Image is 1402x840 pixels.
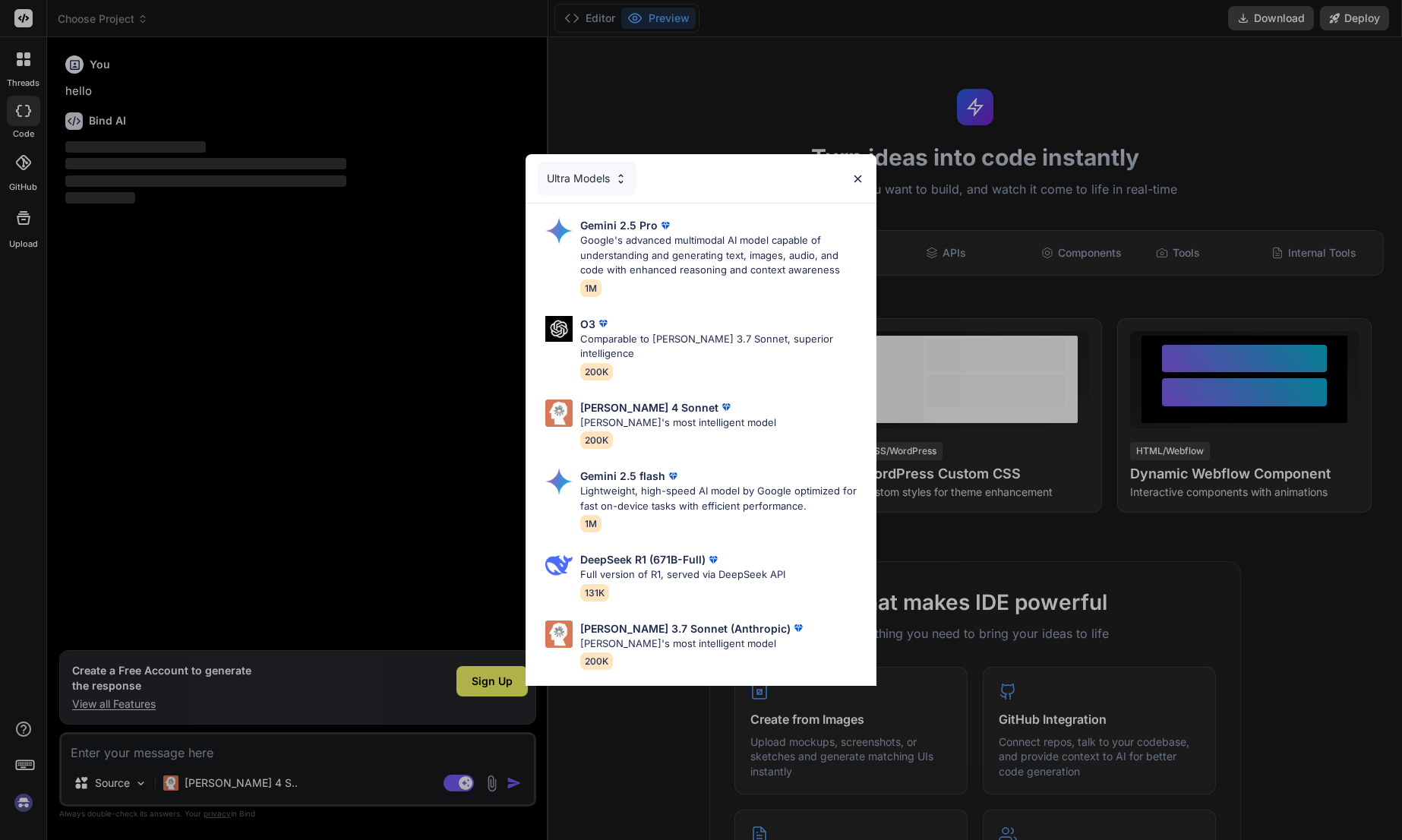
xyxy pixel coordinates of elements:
p: [PERSON_NAME]'s most intelligent model [580,636,806,652]
img: premium [665,469,680,484]
p: [PERSON_NAME] 3.7 Sonnet (Anthropic) [580,621,791,636]
span: 200K [580,431,613,449]
p: O3 [580,316,595,332]
img: Pick Models [545,217,573,245]
p: Comparable to [PERSON_NAME] 3.7 Sonnet, superior intelligence [580,332,864,362]
p: Lightweight, high-speed AI model by Google optimized for fast on-device tasks with efficient perf... [580,484,864,513]
img: premium [658,218,673,233]
span: 131K [580,584,609,602]
img: premium [595,316,611,331]
p: Gemini 2.5 Pro [580,217,658,233]
img: premium [706,552,721,567]
span: 1M [580,515,602,532]
p: Google's advanced multimodal AI model capable of understanding and generating text, images, audio... [580,233,864,278]
img: Pick Models [545,551,573,579]
img: Pick Models [545,468,573,495]
img: Pick Models [545,621,573,648]
img: premium [718,399,734,415]
span: 200K [580,363,613,381]
p: DeepSeek R1 (671B-Full) [580,551,706,567]
p: Gemini 2.5 flash [580,468,665,484]
p: Full version of R1, served via DeepSeek API [580,567,785,583]
p: [PERSON_NAME] 4 Sonnet [580,399,718,415]
span: 1M [580,279,602,297]
img: Pick Models [614,172,627,185]
img: close [851,172,864,185]
p: [PERSON_NAME]'s most intelligent model [580,415,776,431]
img: premium [791,621,806,636]
img: Pick Models [545,316,573,343]
div: Ultra Models [538,162,636,195]
img: Pick Models [545,399,573,427]
span: 200K [580,652,613,670]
